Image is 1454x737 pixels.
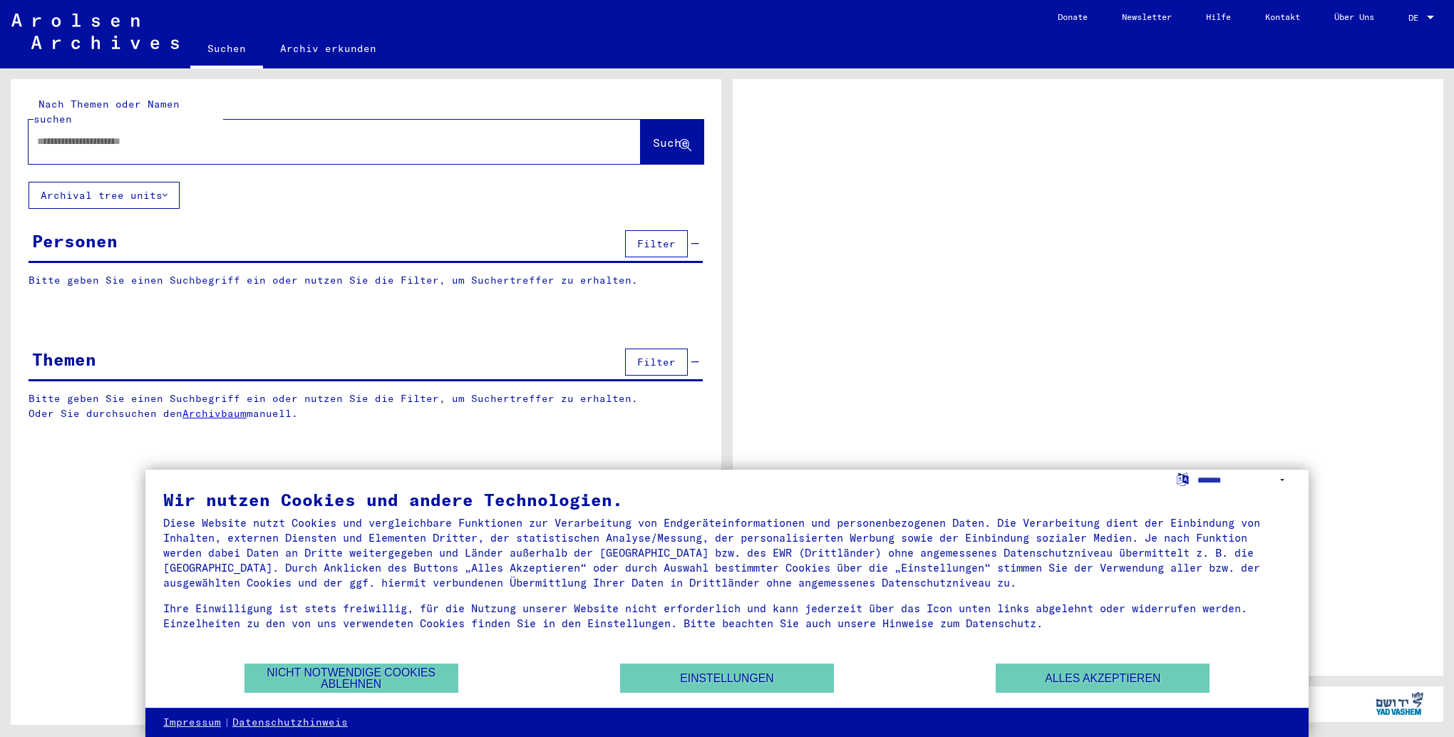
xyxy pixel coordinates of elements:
[163,515,1291,590] div: Diese Website nutzt Cookies und vergleichbare Funktionen zur Verarbeitung von Endgeräteinformatio...
[637,356,676,368] span: Filter
[1175,472,1190,485] label: Sprache auswählen
[29,182,180,209] button: Archival tree units
[163,601,1291,631] div: Ihre Einwilligung ist stets freiwillig, für die Nutzung unserer Website nicht erforderlich und ka...
[32,346,96,372] div: Themen
[163,491,1291,508] div: Wir nutzen Cookies und andere Technologien.
[182,407,247,420] a: Archivbaum
[996,664,1210,693] button: Alles akzeptieren
[263,31,393,66] a: Archiv erkunden
[163,716,221,730] a: Impressum
[11,14,179,49] img: Arolsen_neg.svg
[232,716,348,730] a: Datenschutzhinweis
[244,664,458,693] button: Nicht notwendige Cookies ablehnen
[29,273,703,288] p: Bitte geben Sie einen Suchbegriff ein oder nutzen Sie die Filter, um Suchertreffer zu erhalten.
[1373,686,1426,721] img: yv_logo.png
[625,230,688,257] button: Filter
[29,391,703,421] p: Bitte geben Sie einen Suchbegriff ein oder nutzen Sie die Filter, um Suchertreffer zu erhalten. O...
[653,135,689,150] span: Suche
[1408,13,1424,23] span: DE
[625,349,688,376] button: Filter
[32,228,118,254] div: Personen
[620,664,834,693] button: Einstellungen
[641,120,703,164] button: Suche
[637,237,676,250] span: Filter
[190,31,263,68] a: Suchen
[33,98,180,125] mat-label: Nach Themen oder Namen suchen
[1197,470,1291,490] select: Sprache auswählen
